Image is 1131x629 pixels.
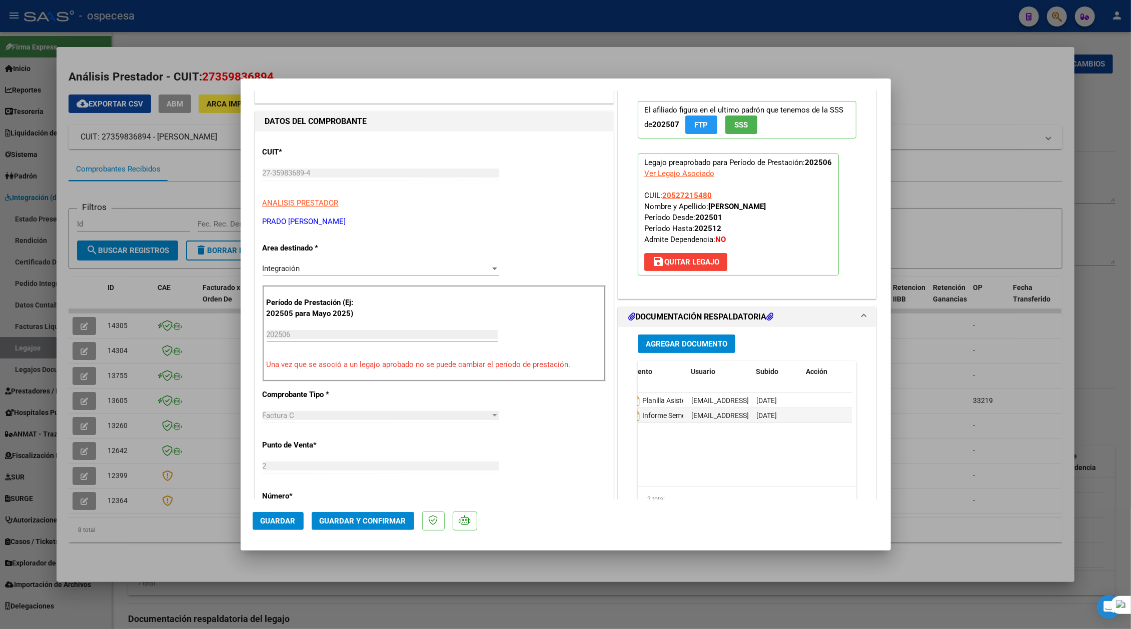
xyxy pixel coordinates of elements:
[734,120,748,129] span: SSS
[662,191,712,200] span: 20527215480
[263,439,366,451] p: Punto de Venta
[638,486,857,511] div: 2 total
[267,297,367,319] p: Período de Prestación (Ej: 202505 para Mayo 2025)
[628,311,773,323] h1: DOCUMENTACIÓN RESPALDATORIA
[691,411,861,419] span: [EMAIL_ADDRESS][DOMAIN_NAME] - [PERSON_NAME]
[263,242,366,254] p: Area destinado *
[312,512,414,530] button: Guardar y Confirmar
[756,367,778,375] span: Subido
[694,120,708,129] span: FTP
[263,490,366,502] p: Número
[652,257,719,266] span: Quitar Legajo
[616,396,720,404] span: Planilla Asistencia [DATE]
[263,198,339,207] span: ANALISIS PRESTADOR
[725,115,757,134] button: SSS
[756,396,777,404] span: [DATE]
[694,224,721,233] strong: 202512
[644,253,727,271] button: Quitar Legajo
[638,334,735,353] button: Agregar Documento
[261,516,296,525] span: Guardar
[691,396,861,404] span: [EMAIL_ADDRESS][DOMAIN_NAME] - [PERSON_NAME]
[263,146,366,158] p: CUIT
[267,359,602,370] p: Una vez que se asoció a un legajo aprobado no se puede cambiar el período de prestación.
[320,516,406,525] span: Guardar y Confirmar
[756,411,777,419] span: [DATE]
[263,264,300,273] span: Integración
[265,116,367,126] strong: DATOS DEL COMPROBANTE
[806,367,827,375] span: Acción
[752,361,802,382] datatable-header-cell: Subido
[652,255,664,267] mat-icon: save
[644,191,766,244] span: CUIL: Nombre y Apellido: Período Desde: Período Hasta: Admite Dependencia:
[263,389,366,400] p: Comprobante Tipo *
[644,168,714,179] div: Ver Legajo Asociado
[263,216,606,227] p: PRADO [PERSON_NAME]
[618,86,876,298] div: PREAPROBACIÓN PARA INTEGRACION
[802,361,852,382] datatable-header-cell: Acción
[263,81,292,90] span: ESTADO:
[687,361,752,382] datatable-header-cell: Usuario
[638,101,857,138] p: El afiliado figura en el ultimo padrón que tenemos de la SSS de
[618,307,876,327] mat-expansion-panel-header: DOCUMENTACIÓN RESPALDATORIA
[685,115,717,134] button: FTP
[691,367,715,375] span: Usuario
[263,411,295,420] span: Factura C
[1097,595,1121,619] div: Open Intercom Messenger
[612,361,687,382] datatable-header-cell: Documento
[616,367,652,375] span: Documento
[708,202,766,211] strong: [PERSON_NAME]
[805,158,832,167] strong: 202506
[652,120,679,129] strong: 202507
[715,235,726,244] strong: NO
[638,153,839,275] p: Legajo preaprobado para Período de Prestación:
[292,81,492,90] span: Recibida. En proceso de confirmacion/aceptac por la OS.
[253,512,304,530] button: Guardar
[646,339,727,348] span: Agregar Documento
[695,213,722,222] strong: 202501
[618,327,876,534] div: DOCUMENTACIÓN RESPALDATORIA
